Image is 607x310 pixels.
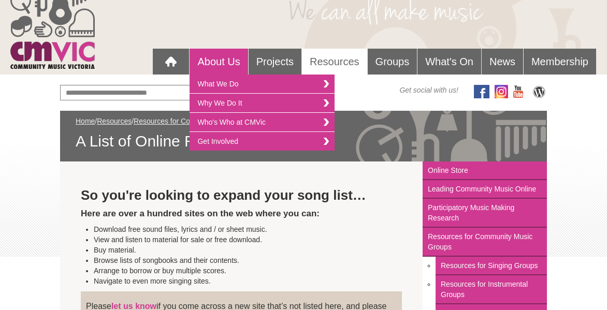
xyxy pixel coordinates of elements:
a: About Us [190,49,248,75]
strong: Here are over a hundred sites on the web where you can: [81,209,320,218]
a: Projects [249,49,301,75]
a: Resources for Community Music Groups [134,117,264,125]
a: Who's Who at CMVic [190,113,335,132]
li: Arrange to borrow or buy multiple scores. [94,265,415,276]
h2: So you're looking to expand your song list… [81,187,402,203]
a: What's On [417,49,481,75]
img: CMVic Blog [531,85,547,98]
a: Leading Community Music Online [423,180,547,199]
a: Online Store [423,161,547,180]
a: Resources [97,117,132,125]
a: Resources for Singing Groups [436,257,547,275]
div: / / / [76,116,531,151]
a: Resources for Community Music Groups [423,228,547,257]
a: Get Involved [190,132,335,151]
a: What We Do [190,75,335,94]
a: Membership [524,49,596,75]
li: Browse lists of songbooks and their contents. [94,255,415,265]
a: Resources [302,49,367,75]
li: Download free sound files, lyrics and / or sheet music. [94,224,415,234]
a: Home [76,117,95,125]
li: View and listen to material for sale or free download. [94,234,415,245]
li: Navigate to even more singing sites. [94,276,415,286]
a: Resources for Instrumental Groups [436,275,547,304]
span: A List of Online Repertoire Sources [76,131,531,151]
a: Why We Do It [190,94,335,113]
a: Groups [368,49,417,75]
span: Get social with us! [399,85,458,95]
a: Participatory Music Making Research [423,199,547,228]
li: Buy material. [94,245,415,255]
a: News [482,49,523,75]
img: icon-instagram.png [495,85,508,98]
